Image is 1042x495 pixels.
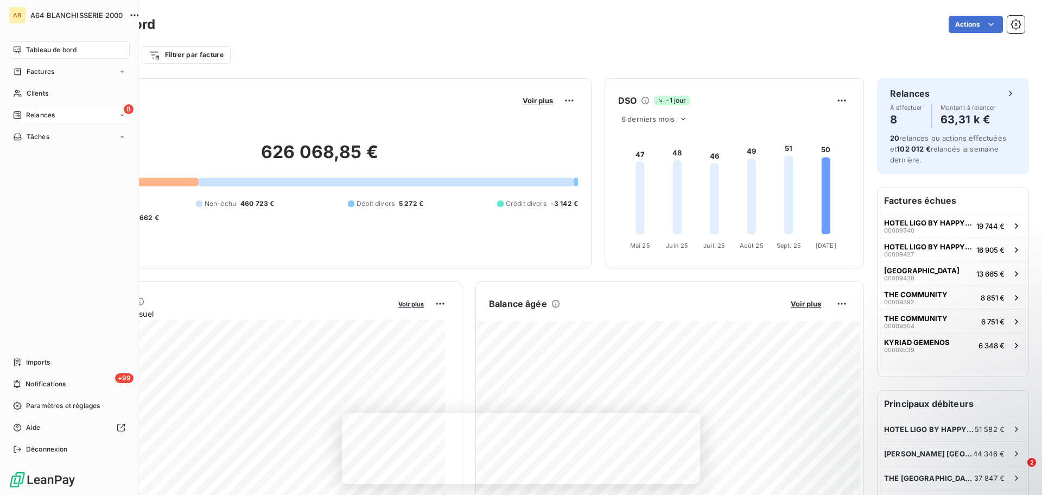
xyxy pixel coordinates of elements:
button: HOTEL LIGO BY HAPPY CULTURE0000942716 905 € [878,237,1028,261]
span: 5 272 € [399,199,423,209]
a: Aide [9,419,130,436]
span: 13 665 € [976,270,1005,278]
button: Actions [949,16,1003,33]
button: Voir plus [395,299,427,309]
button: [GEOGRAPHIC_DATA]0000943813 665 € [878,261,1028,285]
iframe: Intercom notifications message [825,390,1042,466]
span: 00009438 [884,275,914,281]
img: Logo LeanPay [9,471,76,488]
span: Voir plus [398,300,424,308]
tspan: Juil. 25 [703,242,725,249]
button: THE COMMUNITY000093928 851 € [878,285,1028,309]
h4: 63,31 k € [941,111,996,128]
span: 00009540 [884,227,914,234]
span: Débit divers [357,199,395,209]
button: Voir plus [519,96,556,105]
span: relances ou actions effectuées et relancés la semaine dernière. [890,134,1006,164]
span: 00009392 [884,299,914,305]
span: 00009539 [884,347,914,353]
h4: 8 [890,111,923,128]
h6: Factures échues [878,187,1028,214]
div: AB [9,7,26,24]
span: Chiffre d'affaires mensuel [61,308,391,319]
span: Non-échu [205,199,236,209]
tspan: Mai 25 [630,242,650,249]
span: 6 derniers mois [621,115,675,123]
span: 20 [890,134,899,142]
span: 6 348 € [979,341,1005,350]
span: KYRIAD GEMENOS [884,338,950,347]
h2: 626 068,85 € [61,141,578,174]
span: THE [GEOGRAPHIC_DATA] [884,474,974,483]
span: 37 847 € [974,474,1005,483]
tspan: Juin 25 [666,242,688,249]
span: +99 [115,373,134,383]
span: 6 751 € [981,317,1005,326]
span: Factures [27,67,54,77]
h6: Balance âgée [489,297,547,310]
span: 102 012 € [897,145,930,153]
button: KYRIAD GEMENOS000095396 348 € [878,333,1028,357]
iframe: Intercom live chat [1005,458,1031,484]
span: Aide [26,423,41,433]
span: Voir plus [791,299,821,308]
span: 8 851 € [981,293,1005,302]
span: -1 jour [654,96,689,105]
span: THE COMMUNITY [884,314,948,323]
span: Imports [26,358,50,367]
span: THE COMMUNITY [884,290,948,299]
span: 00009427 [884,251,914,258]
span: Paramètres et réglages [26,401,100,411]
span: 460 723 € [240,199,274,209]
tspan: Août 25 [740,242,764,249]
span: HOTEL LIGO BY HAPPY CULTURE [884,242,972,251]
button: Filtrer par facture [142,46,231,64]
span: A64 BLANCHISSERIE 2000 [30,11,123,20]
span: Crédit divers [506,199,547,209]
span: 16 905 € [976,246,1005,254]
button: Voir plus [787,299,824,309]
span: Montant à relancer [941,104,996,111]
span: Notifications [26,379,66,389]
span: Déconnexion [26,444,68,454]
h6: DSO [618,94,637,107]
span: 00009504 [884,323,914,329]
span: Clients [27,89,48,98]
tspan: [DATE] [816,242,836,249]
iframe: Enquête de LeanPay [342,413,700,484]
span: 19 744 € [976,222,1005,230]
h6: Relances [890,87,930,100]
button: THE COMMUNITY000095046 751 € [878,309,1028,333]
span: 8 [124,104,134,114]
span: [GEOGRAPHIC_DATA] [884,266,960,275]
button: HOTEL LIGO BY HAPPY CULTURE0000954019 744 € [878,214,1028,237]
tspan: Sept. 25 [777,242,801,249]
span: Tableau de bord [26,45,77,55]
span: 2 [1027,458,1036,467]
span: -3 142 € [551,199,578,209]
span: Tâches [27,132,49,142]
span: Relances [26,110,55,120]
span: HOTEL LIGO BY HAPPY CULTURE [884,218,972,227]
span: -662 € [136,213,159,223]
span: Voir plus [523,96,553,105]
span: À effectuer [890,104,923,111]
